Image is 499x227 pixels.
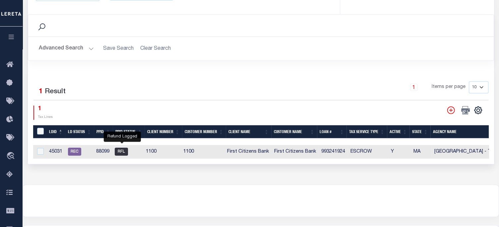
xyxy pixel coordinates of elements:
td: 993241924 [319,145,348,159]
th: LD STATUS: activate to sort column ascending [65,125,94,139]
span: RFL [115,148,128,156]
th: Active: activate to sort column ascending [387,125,409,139]
button: Advanced Search [39,42,94,55]
th: Tax Service Type: activate to sort column ascending [346,125,387,139]
td: First Citizens Bank [224,145,272,159]
td: ESCROW [348,145,388,159]
td: MA [411,145,432,159]
td: 45031 [46,145,65,159]
th: Customer Number: activate to sort column ascending [182,125,226,139]
label: Result [45,87,66,97]
i: travel_explore [6,152,17,161]
th: LDID: activate to sort column descending [46,125,65,139]
th: State: activate to sort column ascending [409,125,430,139]
td: 1100 [181,145,224,159]
th: Loan #: activate to sort column ascending [317,125,347,139]
td: Y [388,145,411,159]
td: 1100 [143,145,181,159]
span: Items per page [432,84,466,91]
th: PPID Status: activate to sort column ascending [113,125,145,139]
th: Customer Name: activate to sort column ascending [271,125,317,139]
span: 1 [39,88,43,95]
a: 1 [410,84,417,91]
th: Client Number: activate to sort column ascending [145,125,182,139]
h4: 1 [38,106,53,113]
span: REC [68,148,81,156]
div: Refund Logged [104,131,141,142]
th: PPID: activate to sort column ascending [94,125,113,139]
td: First Citizens Bank [272,145,319,159]
th: Client Name: activate to sort column ascending [226,125,271,139]
td: 88099 [94,145,112,159]
th: LDBatchId [33,125,47,139]
p: Tax Lines [38,115,53,120]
